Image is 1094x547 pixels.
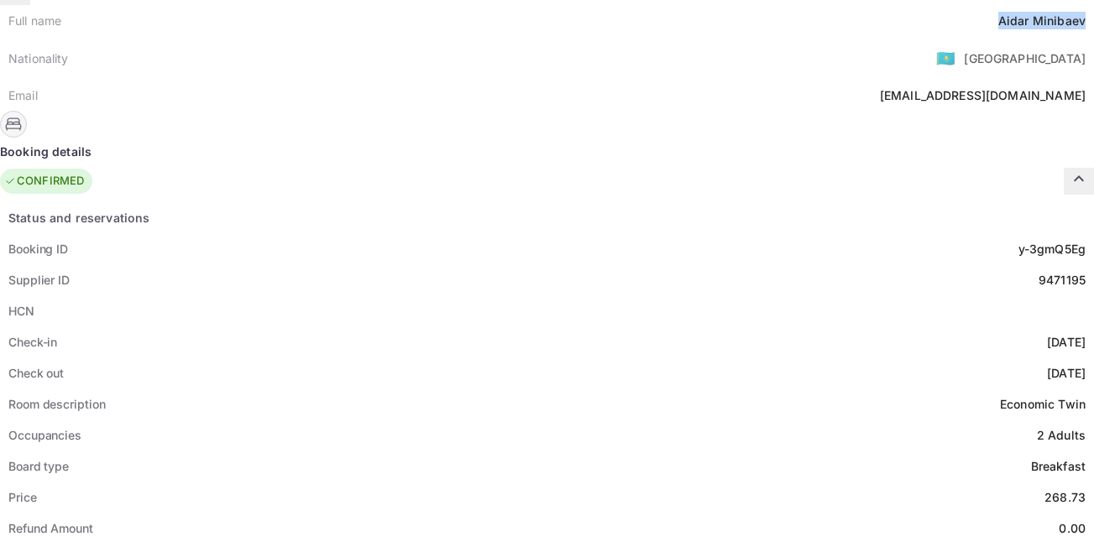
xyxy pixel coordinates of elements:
div: 2 Adults [1037,426,1086,444]
div: y-3gmQ5Eg [1018,240,1086,258]
div: Supplier ID [8,271,70,289]
div: Breakfast [1031,457,1086,475]
div: Occupancies [8,426,81,444]
div: CONFIRMED [4,173,84,190]
div: Board type [8,457,69,475]
div: 0.00 [1059,519,1086,537]
div: Status and reservations [8,209,149,227]
div: Full name [8,12,61,29]
div: Check out [8,364,64,382]
div: Economic Twin [1000,395,1086,413]
div: 9471195 [1039,271,1086,289]
div: Aidar Minibaev [998,12,1086,29]
span: United States [936,43,955,73]
div: [EMAIL_ADDRESS][DOMAIN_NAME] [880,86,1086,104]
div: HCN [8,302,34,320]
div: Room description [8,395,105,413]
div: Booking ID [8,240,68,258]
div: 268.73 [1044,488,1086,506]
div: Price [8,488,37,506]
div: Refund Amount [8,519,93,537]
div: Email [8,86,38,104]
div: [DATE] [1047,333,1086,351]
div: [DATE] [1047,364,1086,382]
div: Check-in [8,333,57,351]
div: [GEOGRAPHIC_DATA] [964,49,1086,67]
div: Nationality [8,49,69,67]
